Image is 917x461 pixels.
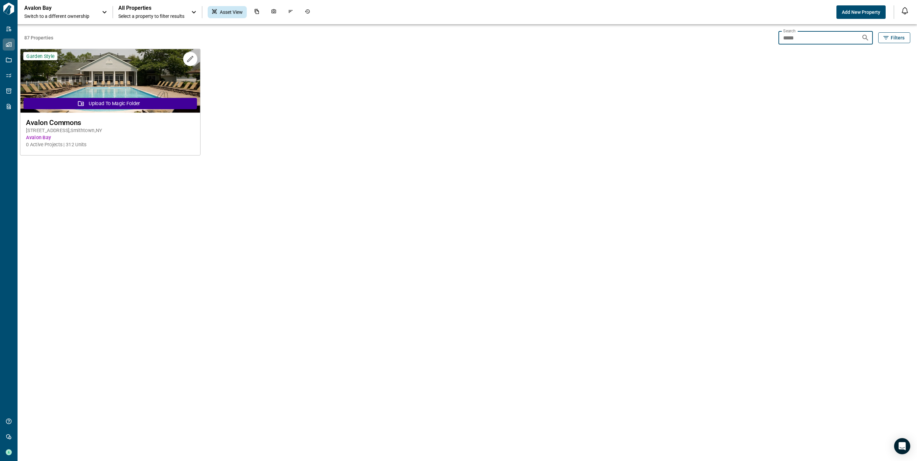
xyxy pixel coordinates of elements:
[118,13,184,20] span: Select a property to filter results
[894,438,910,454] div: Open Intercom Messenger
[783,28,796,34] label: Search
[301,6,314,18] div: Job History
[24,98,197,109] button: Upload to Magic Folder
[250,6,264,18] div: Documents
[842,9,880,16] span: Add New Property
[26,141,194,148] span: 0 Active Projects | 312 Units
[26,134,194,141] span: Avalon Bay
[24,34,776,41] span: 87 Properties
[836,5,886,19] button: Add New Property
[220,9,243,16] span: Asset View
[24,5,85,11] p: Avalon Bay
[878,32,910,43] button: Filters
[26,118,194,127] span: Avalon Commons
[20,49,200,113] img: property-asset
[284,6,297,18] div: Issues & Info
[118,5,184,11] span: All Properties
[26,53,54,59] span: Garden Style
[208,6,247,18] div: Asset View
[26,127,194,134] span: [STREET_ADDRESS] , Smithtown , NY
[24,13,95,20] span: Switch to a different ownership
[859,31,872,44] button: Search properties
[267,6,280,18] div: Photos
[899,5,910,16] button: Open notification feed
[891,34,905,41] span: Filters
